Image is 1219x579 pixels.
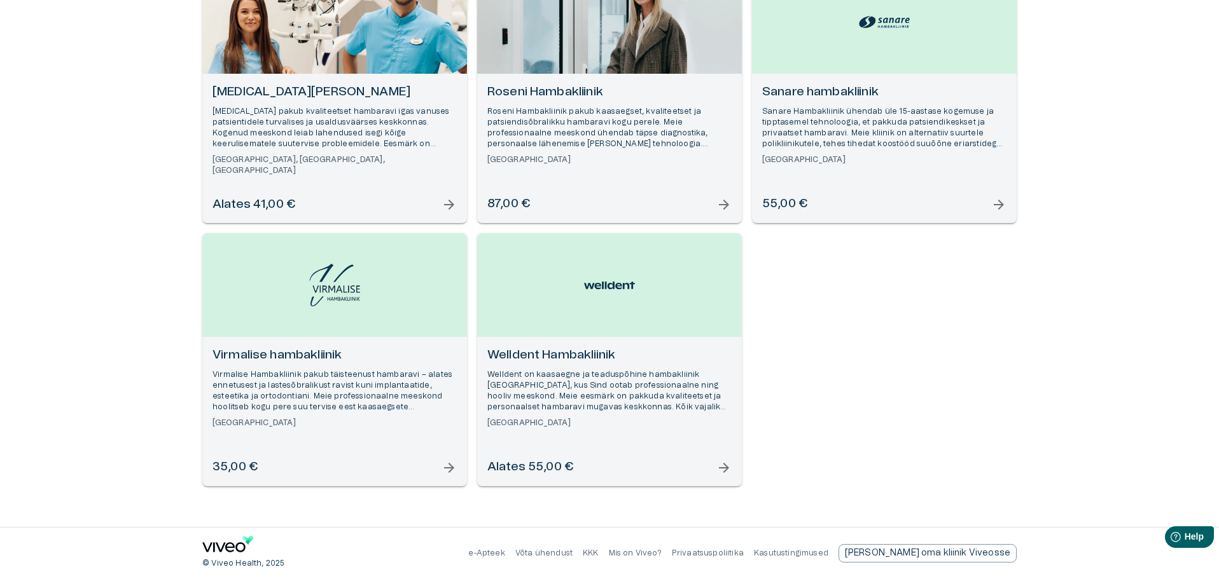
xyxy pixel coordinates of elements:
[212,347,457,364] h6: Virmalise hambakliinik
[1120,521,1219,557] iframe: Help widget launcher
[442,197,457,212] span: arrow_forward
[991,197,1007,212] span: arrow_forward
[609,548,662,559] p: Mis on Viveo?
[212,154,457,176] h6: [GEOGRAPHIC_DATA], [GEOGRAPHIC_DATA], [GEOGRAPHIC_DATA]
[839,544,1017,562] div: [PERSON_NAME] oma kliinik Viveosse
[487,84,732,101] h6: Roseni Hambakliinik
[845,547,1010,560] p: [PERSON_NAME] oma kliinik Viveosse
[212,196,295,214] h6: Alates 41,00 €
[212,369,457,413] p: Virmalise Hambakliinik pakub täisteenust hambaravi – alates ennetusest ja lastesõbralikust ravist...
[202,536,253,557] a: Navigate to home page
[487,369,732,413] p: Welldent on kaasaegne ja teaduspõhine hambakliinik [GEOGRAPHIC_DATA], kus Sind ootab professionaa...
[583,549,599,557] a: KKK
[487,418,732,428] h6: [GEOGRAPHIC_DATA]
[839,544,1017,562] a: Send email to partnership request to viveo
[672,549,744,557] a: Privaatsuspoliitika
[762,154,1007,165] h6: [GEOGRAPHIC_DATA]
[584,275,635,296] img: Welldent Hambakliinik logo
[212,106,457,150] p: [MEDICAL_DATA] pakub kvaliteetset hambaravi igas vanuses patsientidele turvalises ja usaldusväärs...
[859,13,910,31] img: Sanare hambakliinik logo
[716,197,732,212] span: arrow_forward
[487,347,732,364] h6: Welldent Hambakliinik
[468,549,505,557] a: e-Apteek
[754,549,828,557] a: Kasutustingimused
[212,418,457,428] h6: [GEOGRAPHIC_DATA]
[202,233,467,486] a: Open selected supplier available booking dates
[202,558,284,569] p: © Viveo Health, 2025
[487,154,732,165] h6: [GEOGRAPHIC_DATA]
[442,460,457,475] span: arrow_forward
[716,460,732,475] span: arrow_forward
[309,264,360,306] img: Virmalise hambakliinik logo
[487,459,573,476] h6: Alates 55,00 €
[762,84,1007,101] h6: Sanare hambakliinik
[487,196,530,213] h6: 87,00 €
[762,106,1007,150] p: Sanare Hambakliinik ühendab üle 15-aastase kogemuse ja tipptasemel tehnoloogia, et pakkuda patsie...
[212,459,258,476] h6: 35,00 €
[477,233,742,486] a: Open selected supplier available booking dates
[515,548,573,559] p: Võta ühendust
[762,196,807,213] h6: 55,00 €
[212,84,457,101] h6: [MEDICAL_DATA][PERSON_NAME]
[487,106,732,150] p: Roseni Hambakliinik pakub kaasaegset, kvaliteetset ja patsiendisõbralikku hambaravi kogu perele. ...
